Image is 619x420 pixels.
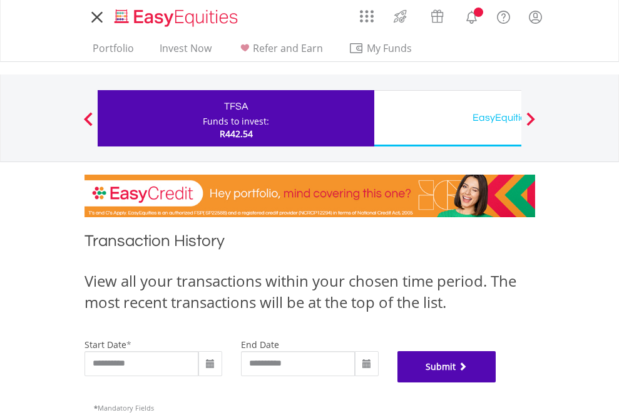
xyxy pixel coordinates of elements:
[456,3,488,28] a: Notifications
[84,270,535,314] div: View all your transactions within your chosen time period. The most recent transactions will be a...
[488,3,519,28] a: FAQ's and Support
[519,3,551,31] a: My Profile
[360,9,374,23] img: grid-menu-icon.svg
[84,230,535,258] h1: Transaction History
[390,6,411,26] img: thrive-v2.svg
[352,3,382,23] a: AppsGrid
[518,118,543,131] button: Next
[253,41,323,55] span: Refer and Earn
[419,3,456,26] a: Vouchers
[232,42,328,61] a: Refer and Earn
[84,175,535,217] img: EasyCredit Promotion Banner
[76,118,101,131] button: Previous
[427,6,448,26] img: vouchers-v2.svg
[88,42,139,61] a: Portfolio
[349,40,431,56] span: My Funds
[220,128,253,140] span: R442.54
[397,351,496,382] button: Submit
[203,115,269,128] div: Funds to invest:
[105,98,367,115] div: TFSA
[94,403,154,412] span: Mandatory Fields
[241,339,279,351] label: end date
[112,8,243,28] img: EasyEquities_Logo.png
[155,42,217,61] a: Invest Now
[84,339,126,351] label: start date
[110,3,243,28] a: Home page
